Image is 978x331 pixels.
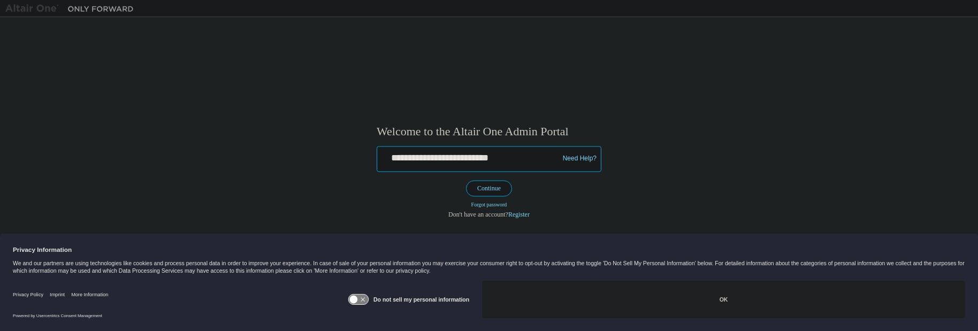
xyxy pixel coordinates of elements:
h2: Welcome to the Altair One Admin Portal [377,125,601,140]
span: Don't have an account? [448,211,508,218]
button: Continue [466,180,512,196]
a: Register [508,211,530,218]
a: Forgot password [471,202,507,207]
img: Altair One [5,3,139,14]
